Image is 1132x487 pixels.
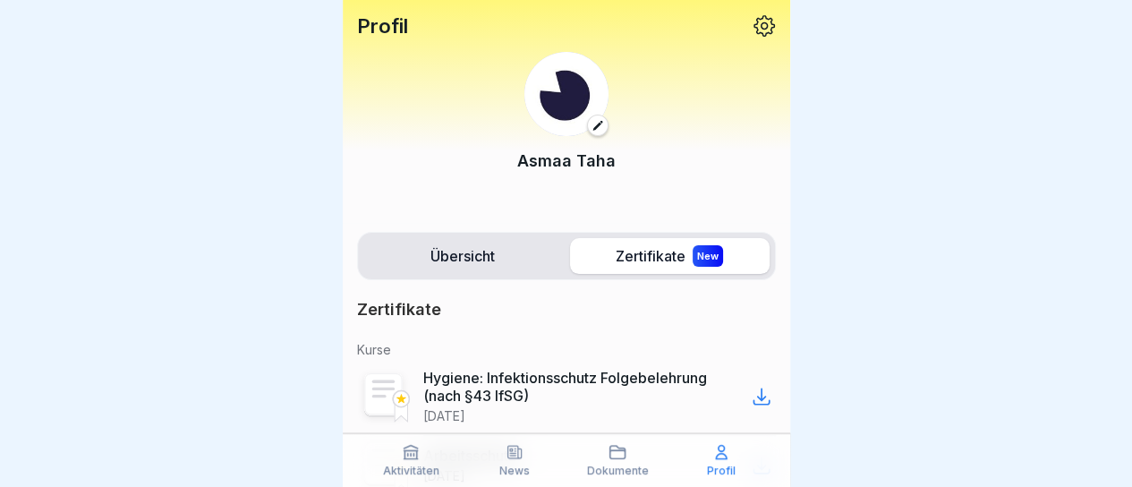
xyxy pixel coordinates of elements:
p: [DATE] [423,408,465,424]
label: Zertifikate [570,238,770,274]
label: Übersicht [363,238,563,274]
p: Profil [707,465,736,477]
p: Zertifikate [357,299,441,320]
p: Aktivitäten [383,465,439,477]
div: New [693,245,723,267]
p: Dokumente [587,465,649,477]
p: Kurse [357,342,776,358]
p: Hygiene: Infektionsschutz Folgebelehrung (nach §43 IfSG) [423,369,747,405]
p: News [499,465,530,477]
p: Profil [357,14,408,38]
p: Asmaa Taha [517,149,616,173]
img: dgn6ymvmmfza13vslh7z01e0.png [524,52,609,136]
